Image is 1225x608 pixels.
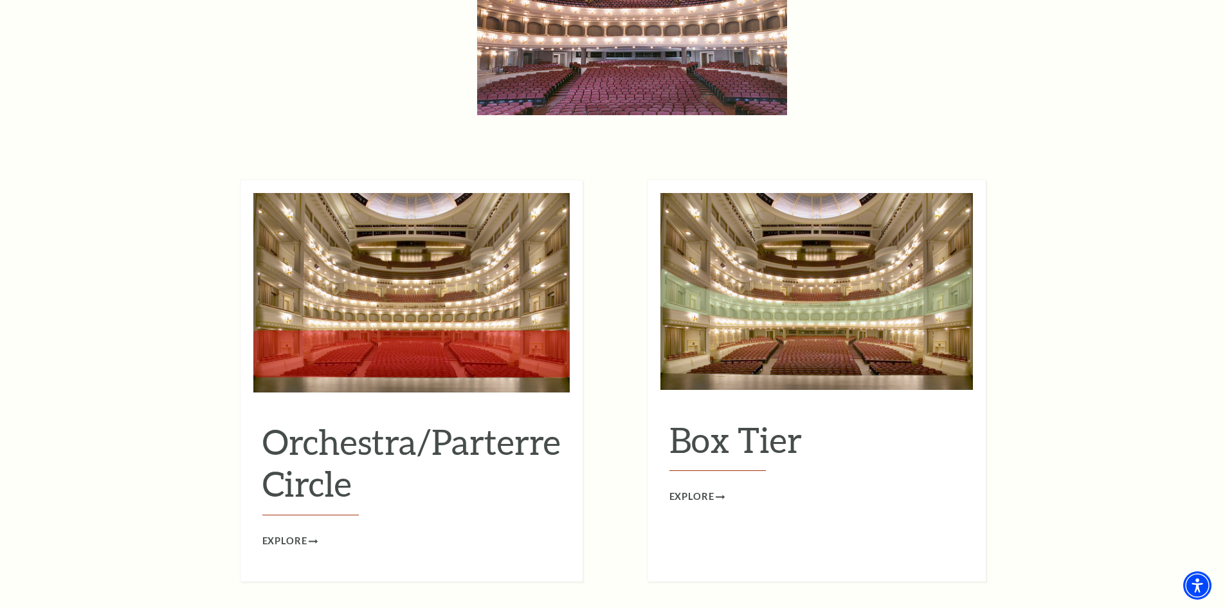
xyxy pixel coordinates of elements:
[669,489,725,505] a: Explore
[1183,571,1211,600] div: Accessibility Menu
[669,419,964,472] h2: Box Tier
[669,489,714,505] span: Explore
[660,193,973,390] img: Box Tier
[262,533,307,549] span: Explore
[262,421,561,515] h2: Orchestra/Parterre Circle
[262,533,318,549] a: Explore
[253,193,570,392] img: Orchestra/Parterre Circle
